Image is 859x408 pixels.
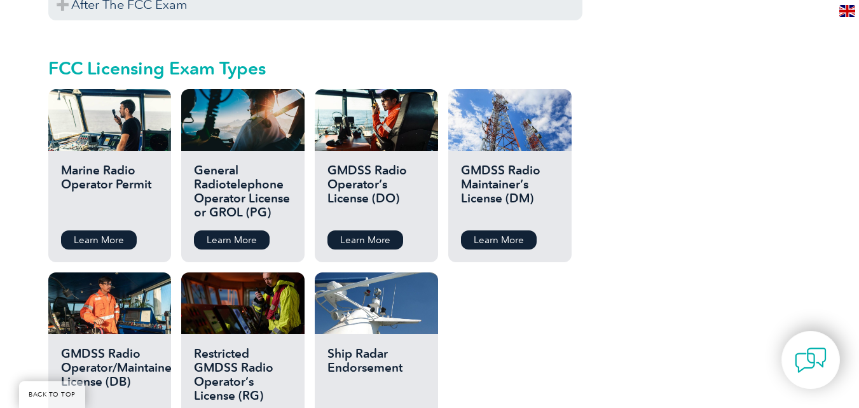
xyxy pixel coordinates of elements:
[61,230,137,250] a: Learn More
[61,164,158,221] h2: Marine Radio Operator Permit
[327,230,403,250] a: Learn More
[19,381,85,408] a: BACK TO TOP
[194,164,291,221] h2: General Radiotelephone Operator License or GROL (PG)
[61,347,158,404] h2: GMDSS Radio Operator/Maintainer License (DB)
[194,347,291,404] h2: Restricted GMDSS Radio Operator’s License (RG)
[461,230,537,250] a: Learn More
[839,5,855,17] img: en
[795,344,827,376] img: contact-chat.png
[327,164,425,221] h2: GMDSS Radio Operator’s License (DO)
[48,58,582,78] h2: FCC Licensing Exam Types
[194,230,270,250] a: Learn More
[327,347,425,404] h2: Ship Radar Endorsement
[461,164,558,221] h2: GMDSS Radio Maintainer’s License (DM)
